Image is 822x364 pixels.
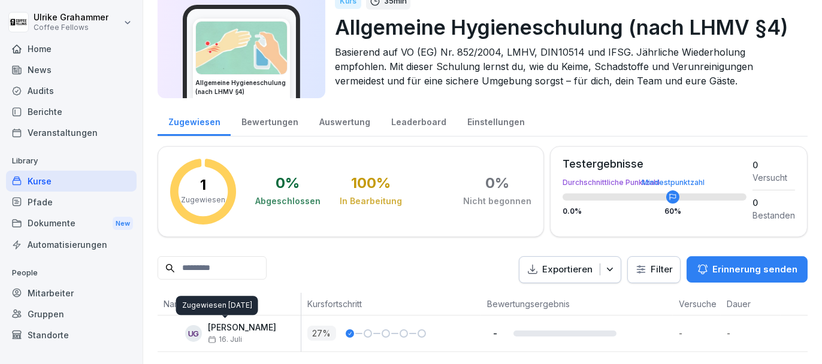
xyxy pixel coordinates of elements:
[753,209,795,222] div: Bestanden
[185,325,202,342] div: UG
[6,213,137,235] div: Dokumente
[485,176,509,190] div: 0 %
[519,256,621,283] button: Exportieren
[181,195,225,205] p: Zugewiesen
[6,151,137,171] p: Library
[164,298,295,310] p: Name
[712,263,797,276] p: Erinnerung senden
[6,324,137,345] a: Standorte
[34,23,108,32] p: Coffee Fellows
[679,298,715,310] p: Versuche
[687,256,808,283] button: Erinnerung senden
[176,296,258,315] div: Zugewiesen [DATE]
[113,217,133,230] div: New
[200,178,206,192] p: 1
[196,22,287,74] img: gxsnf7ygjsfsmxd96jxi4ufn.png
[6,234,137,255] a: Automatisierungen
[542,263,593,277] p: Exportieren
[6,171,137,192] a: Kurse
[6,213,137,235] a: DokumenteNew
[753,196,795,209] div: 0
[276,176,300,190] div: 0 %
[335,45,798,88] p: Basierend auf VO (EG) Nr. 852/2004, LMHV, DIN10514 und IFSG. Jährliche Wiederholung empfohlen. Mi...
[6,304,137,324] a: Gruppen
[642,179,705,186] div: Mindestpunktzahl
[635,263,673,275] div: Filter
[6,101,137,122] a: Berichte
[563,159,747,169] div: Testergebnisse
[487,298,667,310] p: Bewertungsergebnis
[307,298,475,310] p: Kursfortschritt
[727,327,781,339] p: -
[307,326,336,341] p: 27 %
[457,105,535,136] a: Einstellungen
[6,80,137,101] a: Audits
[664,208,681,215] div: 60 %
[380,105,457,136] a: Leaderboard
[753,159,795,171] div: 0
[351,176,391,190] div: 100 %
[463,195,531,207] div: Nicht begonnen
[6,59,137,80] a: News
[158,105,231,136] a: Zugewiesen
[6,38,137,59] a: Home
[340,195,402,207] div: In Bearbeitung
[6,263,137,283] p: People
[309,105,380,136] a: Auswertung
[255,195,321,207] div: Abgeschlossen
[753,171,795,184] div: Versucht
[6,283,137,304] a: Mitarbeiter
[727,298,775,310] p: Dauer
[487,327,504,339] p: -
[563,179,747,186] div: Durchschnittliche Punktzahl
[6,192,137,213] a: Pfade
[195,78,288,96] h3: Allgemeine Hygieneschulung (nach LHMV §4)
[335,12,798,43] p: Allgemeine Hygieneschulung (nach LHMV §4)
[208,335,242,344] span: 16. Juli
[679,327,721,339] p: -
[563,208,747,215] div: 0.0 %
[208,323,276,333] p: [PERSON_NAME]
[628,257,680,283] button: Filter
[34,13,108,23] p: Ulrike Grahammer
[6,122,137,143] a: Veranstaltungen
[231,105,309,136] a: Bewertungen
